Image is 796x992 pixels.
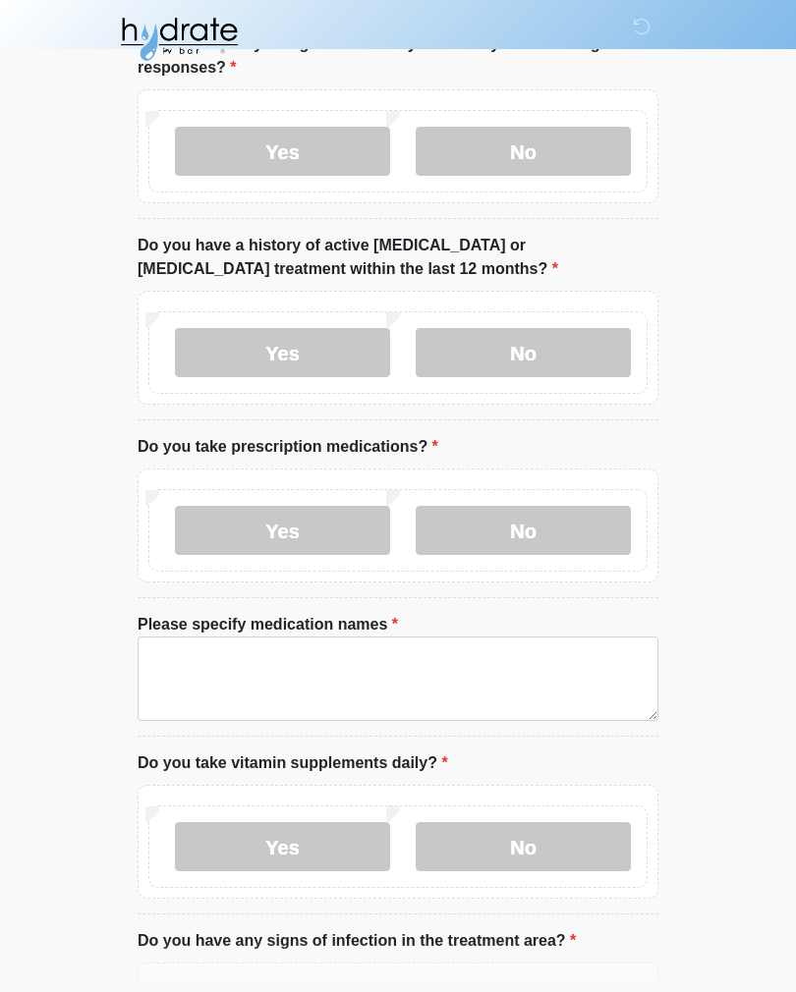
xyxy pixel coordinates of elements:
label: Yes [175,507,390,556]
label: No [416,128,631,177]
label: Do you take prescription medications? [138,436,438,460]
label: Yes [175,329,390,378]
label: No [416,823,631,872]
label: No [416,507,631,556]
label: No [416,329,631,378]
label: Please specify medication names [138,614,398,637]
label: Do you have any signs of infection in the treatment area? [138,930,576,954]
label: Do you take vitamin supplements daily? [138,752,448,776]
img: Hydrate IV Bar - Fort Collins Logo [118,15,240,64]
label: Yes [175,128,390,177]
label: Do you have a history of active [MEDICAL_DATA] or [MEDICAL_DATA] treatment within the last 12 mon... [138,235,658,282]
label: Yes [175,823,390,872]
